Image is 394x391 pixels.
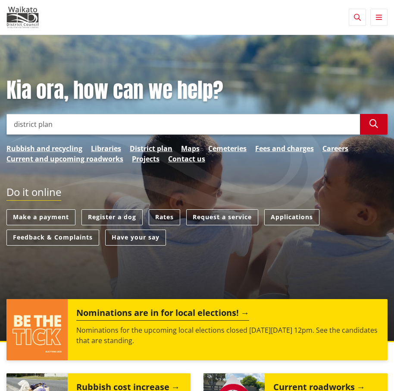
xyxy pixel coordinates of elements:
a: Feedback & Complaints [6,230,99,246]
h2: Do it online [6,186,61,201]
a: Current and upcoming roadworks [6,154,123,164]
a: Cemeteries [208,143,247,154]
a: Nominations are in for local elections! Nominations for the upcoming local elections closed [DATE... [6,299,388,360]
a: District plan [130,143,172,154]
a: Make a payment [6,209,75,225]
p: Nominations for the upcoming local elections closed [DATE][DATE] 12pm. See the candidates that ar... [76,325,379,346]
a: Rubbish and recycling [6,143,82,154]
a: Contact us [168,154,205,164]
a: Careers [322,143,348,154]
img: ELECTIONS 2025 (15) [6,299,68,360]
a: Register a dog [81,209,143,225]
img: Waikato District Council - Te Kaunihera aa Takiwaa o Waikato [6,6,39,28]
a: Request a service [186,209,258,225]
h1: Kia ora, how can we help? [6,78,388,103]
a: Rates [149,209,180,225]
input: Search input [6,114,360,135]
h2: Nominations are in for local elections! [76,308,249,321]
iframe: Messenger Launcher [354,355,385,386]
a: Libraries [91,143,121,154]
a: Have your say [105,230,166,246]
a: Projects [132,154,159,164]
a: Fees and charges [255,143,314,154]
a: Applications [264,209,319,225]
a: Maps [181,143,200,154]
